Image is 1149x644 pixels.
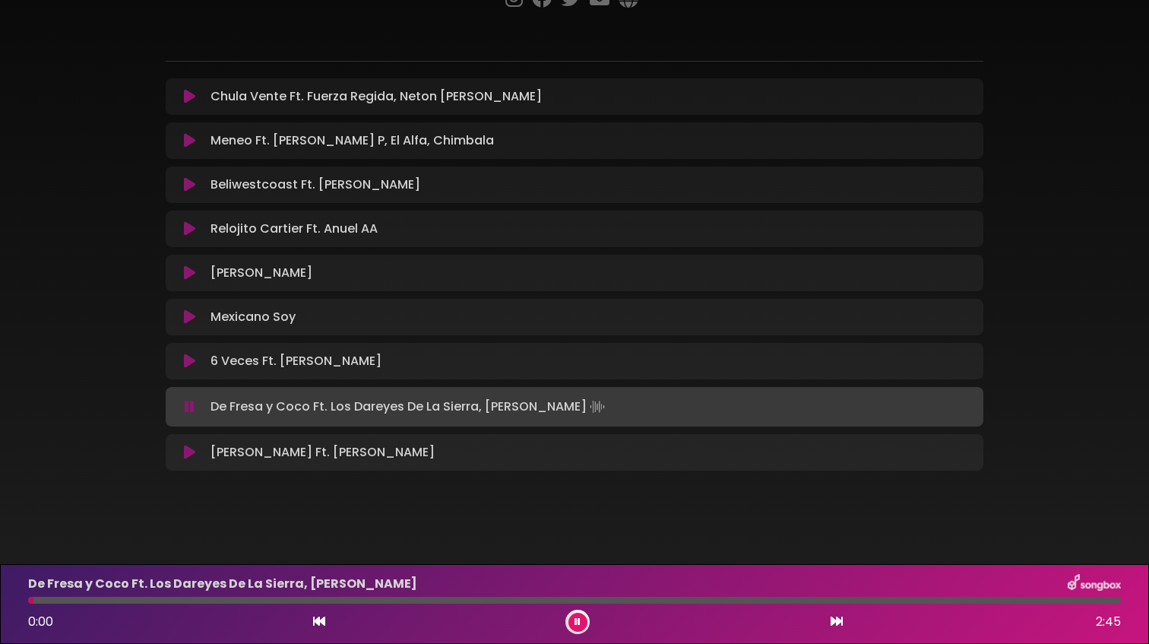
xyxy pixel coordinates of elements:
[210,264,312,282] p: [PERSON_NAME]
[210,352,381,370] p: 6 Veces Ft. [PERSON_NAME]
[210,220,378,238] p: Relojito Cartier Ft. Anuel AA
[210,308,296,326] p: Mexicano Soy
[210,396,608,417] p: De Fresa y Coco Ft. Los Dareyes De La Sierra, [PERSON_NAME]
[587,396,608,417] img: waveform4.gif
[210,87,542,106] p: Chula Vente Ft. Fuerza Regida, Neton [PERSON_NAME]
[210,176,420,194] p: Beliwestcoast Ft. [PERSON_NAME]
[210,443,435,462] p: [PERSON_NAME] Ft. [PERSON_NAME]
[210,132,494,150] p: Meneo Ft. [PERSON_NAME] P, El Alfa, Chimbala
